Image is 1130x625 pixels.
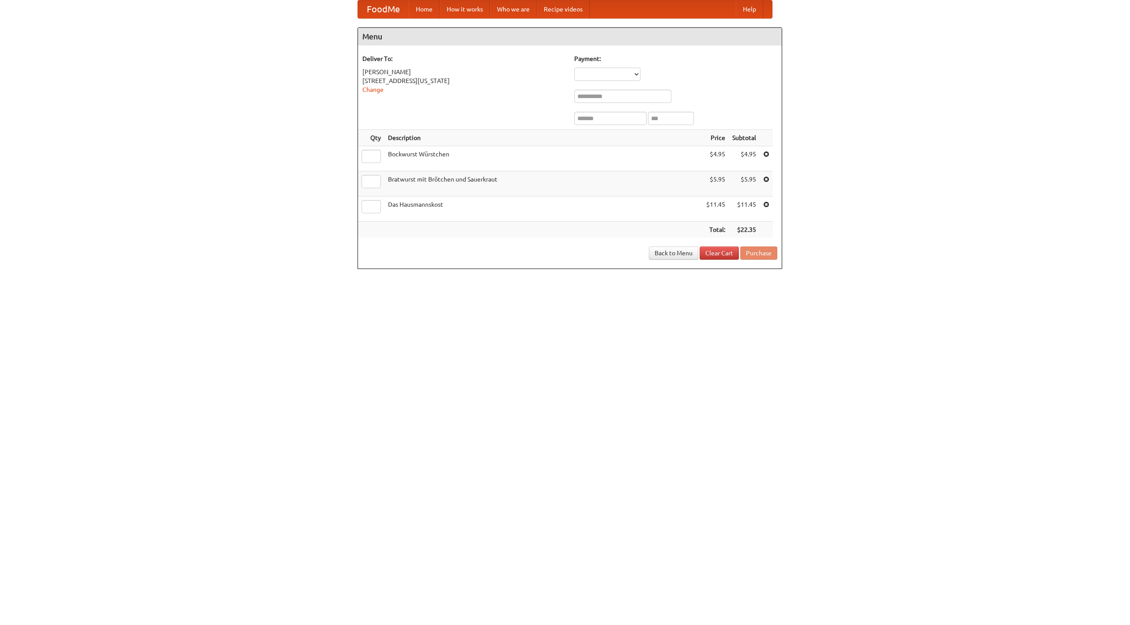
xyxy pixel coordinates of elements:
[362,86,384,93] a: Change
[384,130,703,146] th: Description
[740,246,777,260] button: Purchase
[537,0,590,18] a: Recipe videos
[649,246,698,260] a: Back to Menu
[384,171,703,197] td: Bratwurst mit Brötchen und Sauerkraut
[358,28,782,45] h4: Menu
[729,171,760,197] td: $5.95
[729,130,760,146] th: Subtotal
[358,0,409,18] a: FoodMe
[362,54,565,63] h5: Deliver To:
[736,0,763,18] a: Help
[409,0,440,18] a: Home
[703,146,729,171] td: $4.95
[703,197,729,222] td: $11.45
[384,197,703,222] td: Das Hausmannskost
[358,130,384,146] th: Qty
[729,197,760,222] td: $11.45
[362,68,565,76] div: [PERSON_NAME]
[729,146,760,171] td: $4.95
[703,171,729,197] td: $5.95
[440,0,490,18] a: How it works
[490,0,537,18] a: Who we are
[362,76,565,85] div: [STREET_ADDRESS][US_STATE]
[700,246,739,260] a: Clear Cart
[703,130,729,146] th: Price
[729,222,760,238] th: $22.35
[574,54,777,63] h5: Payment:
[384,146,703,171] td: Bockwurst Würstchen
[703,222,729,238] th: Total:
